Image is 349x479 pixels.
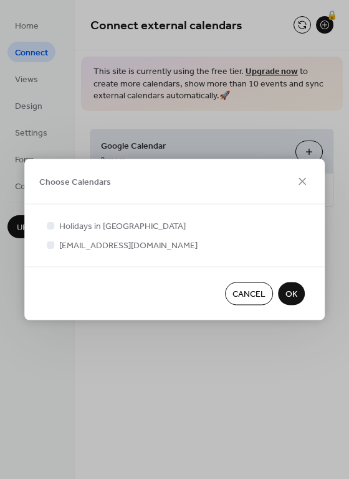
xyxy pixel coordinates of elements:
span: [EMAIL_ADDRESS][DOMAIN_NAME] [59,240,198,253]
span: Choose Calendars [39,176,111,189]
span: OK [285,288,297,301]
button: Cancel [225,282,273,305]
span: Holidays in [GEOGRAPHIC_DATA] [59,220,186,233]
button: OK [278,282,305,305]
span: Cancel [232,288,265,301]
